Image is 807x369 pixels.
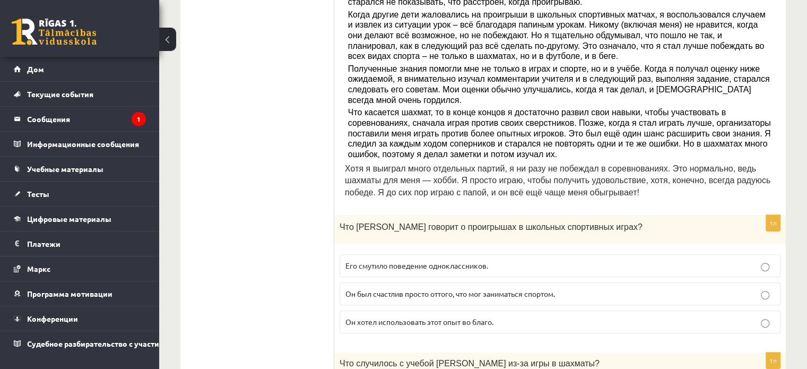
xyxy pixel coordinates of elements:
a: Сообщения1 [14,107,146,131]
font: Что случилось с учебой [PERSON_NAME] из-за игры в шахматы? [340,359,600,368]
a: Информационные сообщения [14,132,146,156]
font: Программа мотивации [27,289,112,298]
font: Маркс [27,264,50,273]
font: Конференции [27,314,78,323]
font: 1 [137,115,141,123]
font: Что [PERSON_NAME] говорит о проигрышах в школьных спортивных играх? [340,222,643,231]
font: Текущие события [27,89,93,99]
a: Дом [14,57,146,81]
font: Его смутило поведение одноклассников. [345,261,488,270]
font: Он был счастлив просто оттого, что мог заниматься спортом. [345,289,555,298]
font: Хотя я выиграл много отдельных партий, я ни разу не побеждал в соревнованиях. Это нормально, ведь... [345,164,770,197]
input: Его смутило поведение одноклассников. [761,263,769,271]
font: Дом [27,64,44,74]
a: Учебные материалы [14,157,146,181]
font: Он хотел использовать этот опыт во благо. [345,317,493,327]
a: Конференции [14,306,146,331]
font: Информационные сообщения [27,139,139,149]
a: Маркс [14,256,146,281]
a: Платежи [14,231,146,256]
a: Цифровые материалы [14,207,146,231]
font: Платежи [27,239,60,248]
font: 1п [769,219,777,227]
font: Судебное разбирательство с участием [PERSON_NAME] [27,339,232,348]
font: Когда другие дети жаловались на проигрыши в школьных спортивных матчах, я воспользовался случаем ... [348,10,766,61]
a: Судебное разбирательство с участием [PERSON_NAME] [14,331,146,356]
font: 1п [769,356,777,365]
font: Сообщения [27,114,70,124]
font: Тесты [27,189,49,199]
font: Учебные материалы [27,164,103,174]
input: Он был счастлив просто оттого, что мог заниматься спортом. [761,291,769,299]
a: Тесты [14,182,146,206]
font: Полученные знания помогли мне не только в играх и спорте, но и в учёбе. Когда я получал оценку ни... [348,64,770,105]
a: Рижская 1-я средняя школа заочного обучения [12,19,97,45]
font: Цифровые материалы [27,214,111,224]
font: Что касается шахмат, то в конце концов я достаточно развил свои навыки, чтобы участвовать в сорев... [348,108,771,159]
input: Он хотел использовать этот опыт во благо. [761,319,769,328]
a: Текущие события [14,82,146,106]
a: Программа мотивации [14,281,146,306]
